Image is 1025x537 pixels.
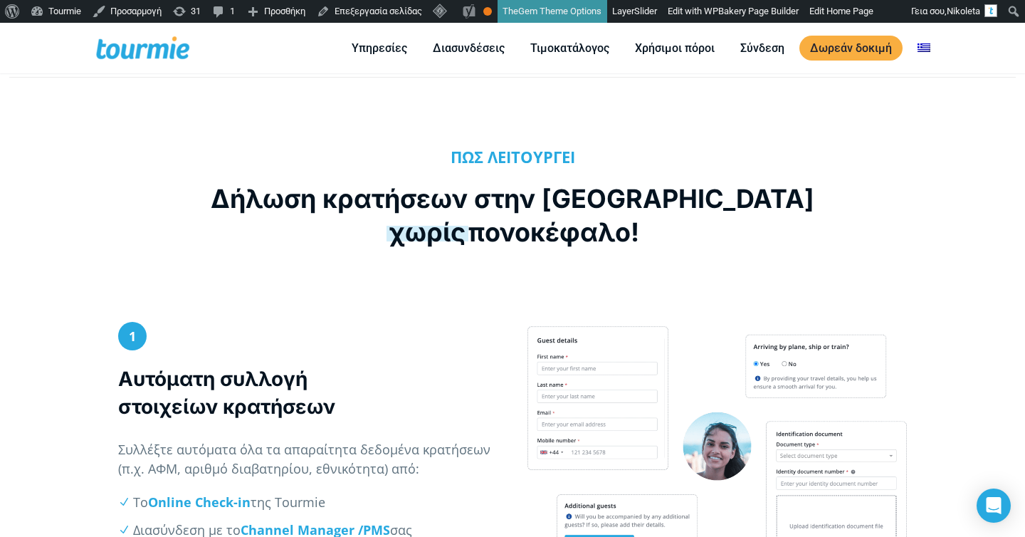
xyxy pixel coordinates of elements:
b: ΠΩΣ ΛΕΙΤΟΥΡΓΕΙ [451,146,575,167]
p: Συλλέξτε αυτόματα όλα τα απαραίτητα δεδομένα κρατήσεων (π.χ. ΑΦΜ, αριθμό διαβατηρίου, εθνικότητα)... [118,440,498,479]
a: Δωρεάν δοκιμή [799,36,903,61]
h2: Δήλωση κρατήσεων στην [GEOGRAPHIC_DATA] πονοκέφαλο! [118,182,907,249]
span: 1 [118,322,147,350]
strong: Αυτόματη συλλογή στοιχείων κρατήσεων [118,367,335,419]
a: Χρήσιμοι πόροι [624,39,725,57]
li: Το της Tourmie [134,493,498,512]
span: Nikoleta [947,6,980,16]
a: Online Check-in [148,494,251,511]
a: Σύνδεση [730,39,795,57]
div: Open Intercom Messenger [977,489,1011,523]
span: χωρίς [387,217,468,248]
a: Τιμοκατάλογος [520,39,620,57]
a: Διασυνδέσεις [422,39,515,57]
div: OK [483,7,492,16]
a: Υπηρεσίες [341,39,418,57]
